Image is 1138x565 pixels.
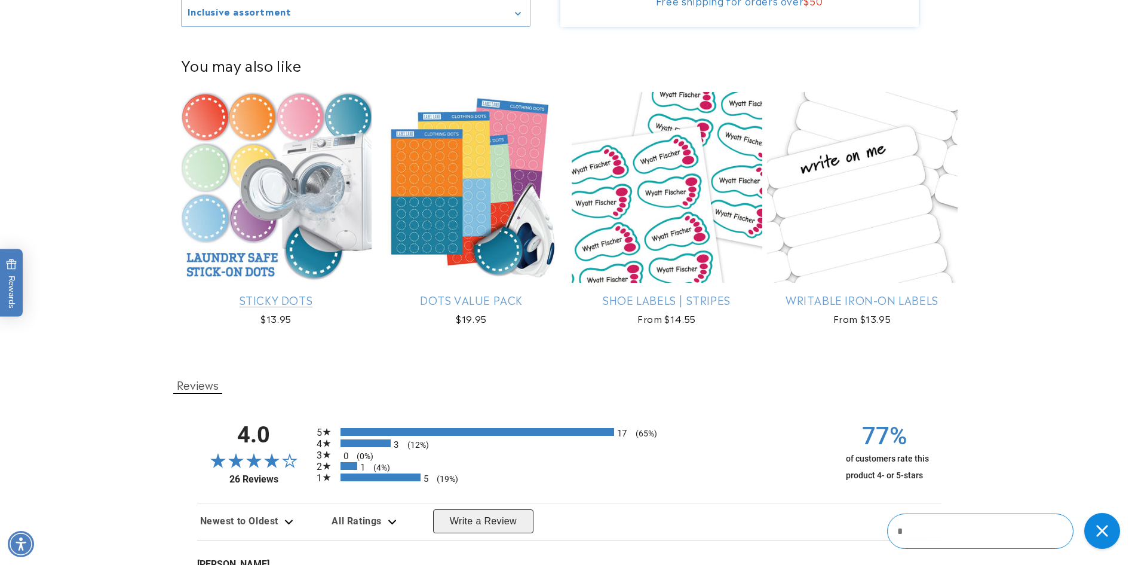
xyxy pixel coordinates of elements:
span: (4%) [367,463,390,472]
div: Review sort options. Currently selected: Newest to Oldest. Dropdown expanded. Available options: ... [197,510,296,533]
h2: Inclusive assortment [188,5,292,17]
a: Shoe Labels | Stripes [572,293,762,307]
h2: You may also like [181,56,958,74]
span: Rewards [6,258,17,308]
li: 0 3-star reviews, 0% of total reviews [317,451,822,459]
span: (19%) [431,474,458,484]
a: Writable Iron-On Labels [767,293,958,307]
span: (0%) [351,451,373,461]
a: Dots Value Pack [376,293,567,307]
span: 0 [343,451,348,462]
span: 77% [828,422,941,450]
iframe: Gorgias Floating Chat [887,509,1126,553]
span: 3 [394,439,398,450]
span: (12%) [401,440,429,450]
div: Review filter options. Current filter is all ratings. Available options: All Ratings, 5 Star Revi... [329,510,400,533]
button: Reviews [173,376,222,394]
span: Newest to Oldest [200,515,279,527]
li: 5 1-star reviews, 19% of total reviews [317,474,822,481]
span: 5 [424,474,428,484]
span: 4.0 [197,424,311,446]
span: 2 [317,461,332,472]
span: 3 [317,450,332,461]
a: Sticky Dots [181,293,372,307]
span: of customers rate this product 4- or 5-stars [846,454,929,481]
span: 4 [317,438,332,450]
a: 26 Reviews - open in a new tab [197,474,311,485]
span: All Ratings [332,515,382,527]
span: 4.0-star overall rating [197,453,311,468]
button: Write a Review [433,509,533,533]
span: 5 [317,427,332,438]
li: 17 5-star reviews, 65% of total reviews [317,428,822,436]
li: 1 2-star reviews, 4% of total reviews [317,462,822,470]
li: 3 4-star reviews, 12% of total reviews [317,439,822,447]
span: 1 [317,472,332,484]
span: 1 [360,462,365,473]
span: (65%) [630,429,657,438]
div: Accessibility Menu [8,531,34,557]
span: 17 [617,428,627,439]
